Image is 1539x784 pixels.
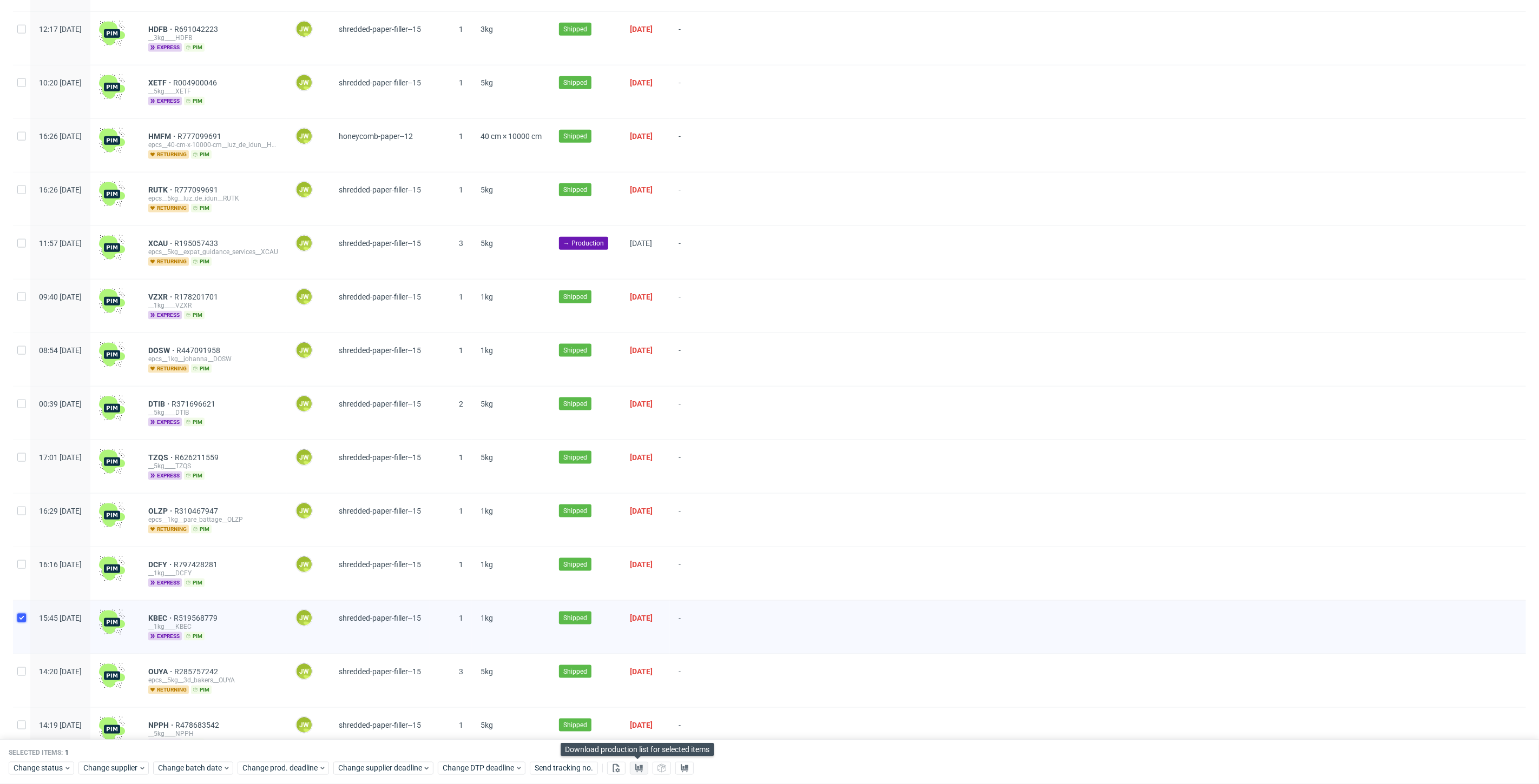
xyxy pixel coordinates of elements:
[459,78,463,87] span: 1
[339,346,421,355] span: shredded-paper-filler--15
[174,667,220,676] a: R285757242
[679,293,718,320] span: -
[174,507,220,515] a: R310467947
[39,560,82,569] span: 16:16 [DATE]
[630,293,653,301] span: [DATE]
[184,579,205,587] span: pim
[148,346,176,355] a: DOSW
[630,721,653,729] span: [DATE]
[184,471,205,480] span: pim
[172,400,218,408] a: R371696621
[148,293,174,301] span: VZXR
[339,560,421,569] span: shredded-paper-filler--15
[563,131,587,141] span: Shipped
[563,667,587,676] span: Shipped
[176,346,222,355] a: R447091958
[459,293,463,301] span: 1
[148,141,278,149] div: epcs__40-cm-x-10000-cm__luz_de_idun__HMFM
[148,248,278,256] div: epcs__5kg__expat_guidance_services__XCAU
[191,150,212,159] span: pim
[191,204,212,212] span: pim
[99,449,125,475] img: wHgJFi1I6lmhQAAAABJRU5ErkJggg==
[339,400,421,408] span: shredded-paper-filler--15
[563,24,587,34] span: Shipped
[297,450,312,465] figcaption: JW
[39,346,82,355] span: 08:54 [DATE]
[242,763,319,774] span: Change prod. deadline
[39,25,82,34] span: 12:17 [DATE]
[630,667,653,676] span: [DATE]
[563,238,604,248] span: → Production
[184,418,205,427] span: pim
[99,609,125,635] img: wHgJFi1I6lmhQAAAABJRU5ErkJggg==
[148,43,182,52] span: express
[9,749,63,758] span: Selected items:
[563,292,587,302] span: Shipped
[148,507,174,515] a: OLZP
[175,453,221,462] span: R626211559
[65,749,69,757] span: 1
[563,399,587,409] span: Shipped
[148,204,189,212] span: returning
[174,293,220,301] a: R178201701
[184,43,205,52] span: pim
[148,614,174,622] span: KBEC
[148,400,172,408] a: DTIB
[339,78,421,87] span: shredded-paper-filler--15
[297,396,312,411] figcaption: JW
[148,311,182,320] span: express
[297,289,312,304] figcaption: JW
[630,400,653,408] span: [DATE]
[148,78,173,87] a: XETF
[148,150,189,159] span: returning
[148,364,189,373] span: returning
[148,301,278,310] div: __1kg____VZXR
[339,25,421,34] span: shredded-paper-filler--15
[174,560,220,569] span: R797428281
[339,614,421,622] span: shredded-paper-filler--15
[177,132,223,141] a: R777099691
[83,763,139,774] span: Change supplier
[174,25,220,34] a: R691042223
[148,418,182,427] span: express
[148,560,174,569] a: DCFY
[443,763,515,774] span: Change DTP deadline
[173,78,219,87] span: R004900046
[39,78,82,87] span: 10:20 [DATE]
[148,622,278,631] div: __1kg____KBEC
[481,132,542,141] span: 40 cm × 10000 cm
[535,765,593,772] span: Send tracking no.
[563,453,587,462] span: Shipped
[174,614,220,622] a: R519568779
[148,525,189,534] span: returning
[148,97,182,105] span: express
[630,560,653,569] span: [DATE]
[99,663,125,689] img: wHgJFi1I6lmhQAAAABJRU5ErkJggg==
[148,667,174,676] span: OUYA
[148,185,174,194] a: RUTK
[148,408,278,417] div: __5kg____DTIB
[297,182,312,197] figcaption: JW
[297,664,312,679] figcaption: JW
[148,721,175,729] span: NPPH
[184,632,205,641] span: pim
[481,453,493,462] span: 5kg
[99,181,125,207] img: wHgJFi1I6lmhQAAAABJRU5ErkJggg==
[148,25,174,34] a: HDFB
[339,239,421,248] span: shredded-paper-filler--15
[630,25,653,34] span: [DATE]
[459,25,463,34] span: 1
[630,453,653,462] span: [DATE]
[191,364,212,373] span: pim
[99,395,125,421] img: wHgJFi1I6lmhQAAAABJRU5ErkJggg==
[459,400,463,408] span: 2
